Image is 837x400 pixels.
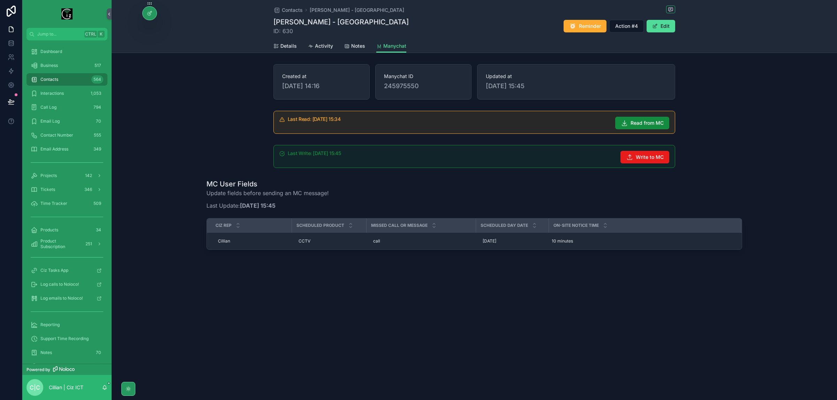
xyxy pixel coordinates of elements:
[40,268,68,273] span: Ciz Tasks App
[273,7,303,14] a: Contacts
[92,362,103,371] div: 150
[218,238,230,244] span: Cillian
[609,20,644,32] button: Action #4
[40,49,62,54] span: Dashboard
[91,75,103,84] div: 564
[27,292,107,305] a: Log emails to Noloco!
[206,179,329,189] h1: MC User Fields
[40,63,58,68] span: Business
[40,91,64,96] span: Interactions
[579,23,601,30] span: Reminder
[282,73,361,80] span: Created at
[92,61,103,70] div: 517
[288,151,615,156] h5: Last Write: 30/08/2025 15:45
[30,383,40,392] span: C|C
[282,7,303,14] span: Contacts
[27,360,107,373] a: Reminders150
[206,201,329,210] p: Last Update:
[620,151,669,163] button: Write to MC
[384,81,463,91] span: 245975550
[40,105,56,110] span: Call Log
[384,73,463,80] span: Manychat ID
[40,322,60,328] span: Reporting
[631,120,664,126] span: Read from MC
[282,81,361,91] span: [DATE] 14:16
[91,145,103,153] div: 349
[40,295,83,301] span: Log emails to Noloco!
[40,336,89,341] span: Support Time Recording
[22,40,112,364] div: scrollable content
[273,27,409,35] span: ID: 630
[288,117,610,122] h5: Last Read: 30/08/2025 15:34
[27,129,107,141] a: Contact Number555
[552,238,573,244] span: 10 minutes
[615,117,669,129] button: Read from MC
[27,367,50,372] span: Powered by
[564,20,606,32] button: Reminder
[373,238,380,244] span: call
[383,43,406,49] span: Manychat
[91,103,103,111] div: 794
[344,40,365,54] a: Notes
[299,238,310,244] span: CCTV
[83,171,94,180] div: 142
[94,226,103,234] div: 34
[27,224,107,236] a: Products34
[89,89,103,98] div: 1,053
[273,17,409,27] h1: [PERSON_NAME] - [GEOGRAPHIC_DATA]
[40,187,55,192] span: Tickets
[27,143,107,155] a: Email Address349
[94,348,103,357] div: 70
[216,223,232,228] span: CIz Rep
[240,202,276,209] strong: [DATE] 15:45
[82,185,94,194] div: 346
[486,81,666,91] span: [DATE] 15:45
[40,132,73,138] span: Contact Number
[315,43,333,49] span: Activity
[483,238,496,244] span: [DATE]
[40,282,79,287] span: Log calls to Noloco!
[49,384,83,391] p: Cillian | Ciz ICT
[22,364,112,375] a: Powered by
[376,40,406,53] a: Manychat
[40,118,60,124] span: Email Log
[27,73,107,86] a: Contacts564
[91,199,103,208] div: 509
[40,238,81,249] span: Product Subscription
[486,73,666,80] span: Updated at
[92,131,103,139] div: 555
[615,23,638,30] span: Action #4
[371,223,428,228] span: Missed Call or Message
[40,350,52,355] span: Notes
[647,20,675,32] button: Edit
[636,154,664,161] span: Write to MC
[40,77,58,82] span: Contacts
[27,59,107,72] a: Business517
[84,31,97,38] span: Ctrl
[27,183,107,196] a: Tickets346
[27,278,107,291] a: Log calls to Noloco!
[40,201,67,206] span: Time Tracker
[27,318,107,331] a: Reporting
[27,264,107,277] a: Ciz Tasks App
[481,223,528,228] span: Scheduled Day Date
[310,7,404,14] a: [PERSON_NAME] - [GEOGRAPHIC_DATA]
[273,40,297,54] a: Details
[27,197,107,210] a: Time Tracker509
[27,101,107,114] a: Call Log794
[27,115,107,128] a: Email Log70
[94,117,103,125] div: 70
[40,227,58,233] span: Products
[61,8,73,20] img: App logo
[27,169,107,182] a: Projects142
[27,87,107,100] a: Interactions1,053
[308,40,333,54] a: Activity
[296,223,344,228] span: Scheduled Product
[27,238,107,250] a: Product Subscription251
[27,332,107,345] a: Support Time Recording
[206,189,329,197] p: Update fields before sending an MC message!
[280,43,297,49] span: Details
[98,31,104,37] span: K
[40,173,57,178] span: Projects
